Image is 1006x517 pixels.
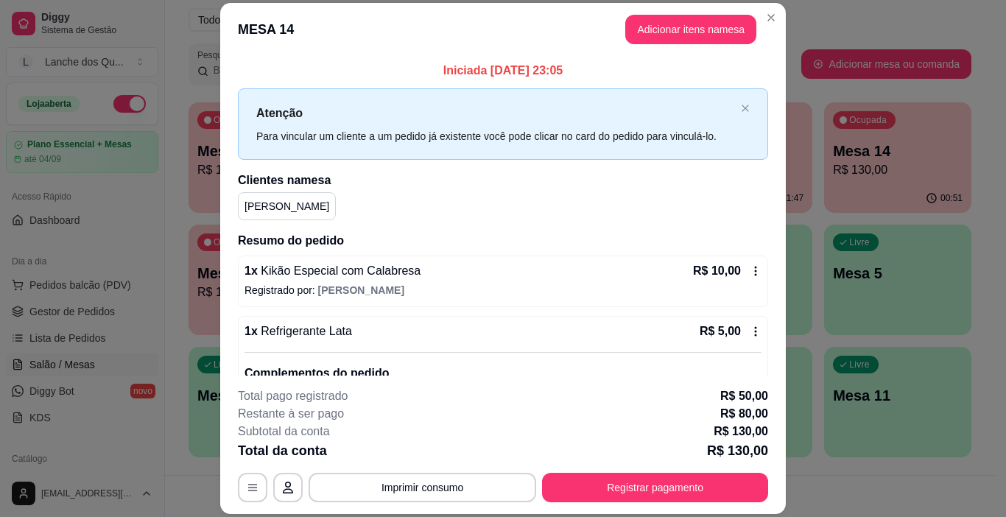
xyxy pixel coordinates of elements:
p: Restante à ser pago [238,405,344,423]
p: Atenção [256,104,735,122]
p: R$ 50,00 [720,387,768,405]
h2: Resumo do pedido [238,232,768,250]
p: 1 x [245,323,352,340]
span: Kikão Especial com Calabresa [258,264,421,277]
p: Registrado por: [245,283,761,298]
p: Total da conta [238,440,327,461]
span: [PERSON_NAME] [318,284,404,296]
p: Iniciada [DATE] 23:05 [238,62,768,80]
p: [PERSON_NAME] [245,199,329,214]
button: Imprimir consumo [309,473,536,502]
header: MESA 14 [220,3,786,56]
p: R$ 130,00 [707,440,768,461]
p: R$ 10,00 [693,262,741,280]
p: Subtotal da conta [238,423,330,440]
p: R$ 80,00 [720,405,768,423]
h2: Clientes na mesa [238,172,768,189]
div: Para vincular um cliente a um pedido já existente você pode clicar no card do pedido para vinculá... [256,128,735,144]
button: Close [759,6,783,29]
span: Refrigerante Lata [258,325,352,337]
p: R$ 130,00 [714,423,768,440]
p: Complementos do pedido [245,365,761,382]
p: Total pago registrado [238,387,348,405]
p: 1 x [245,262,421,280]
button: Adicionar itens namesa [625,15,756,44]
button: close [741,104,750,113]
button: Registrar pagamento [542,473,768,502]
p: R$ 5,00 [700,323,741,340]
